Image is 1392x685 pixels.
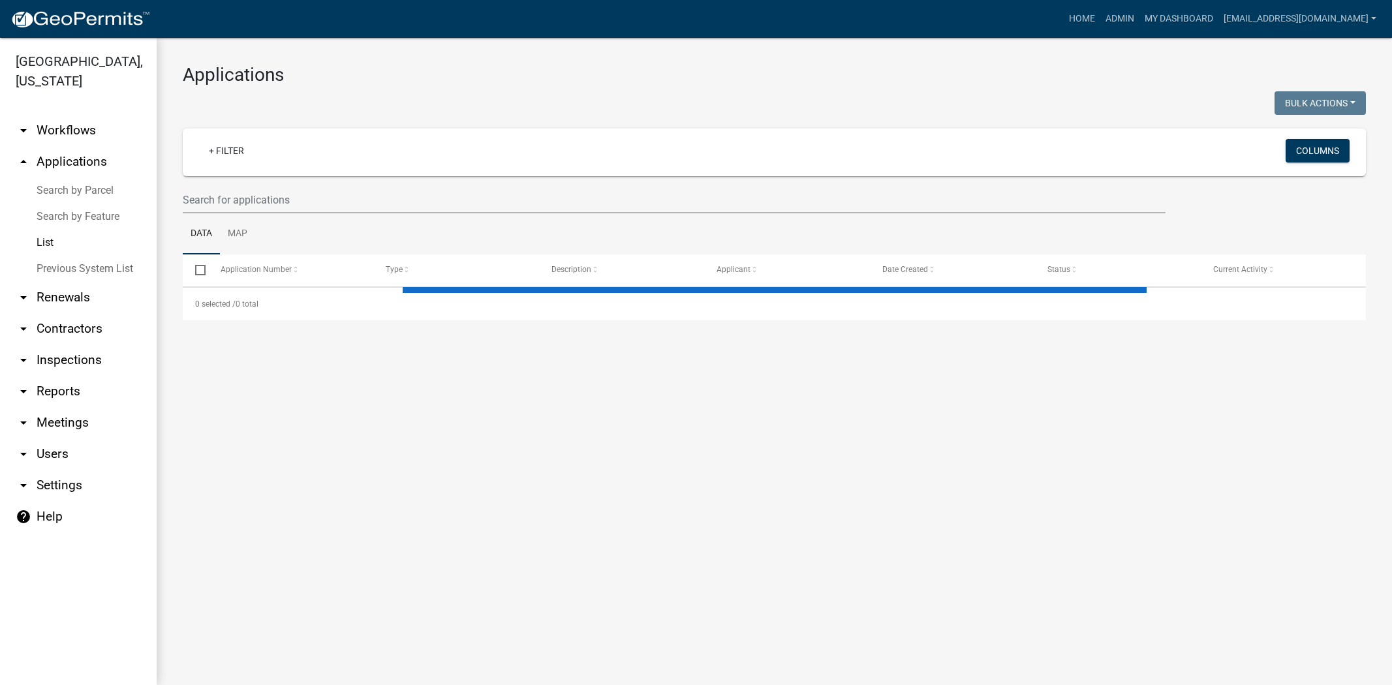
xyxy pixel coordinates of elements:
[183,64,1366,86] h3: Applications
[16,352,31,368] i: arrow_drop_down
[220,213,255,255] a: Map
[1200,254,1366,286] datatable-header-cell: Current Activity
[16,478,31,493] i: arrow_drop_down
[704,254,870,286] datatable-header-cell: Applicant
[183,288,1366,320] div: 0 total
[16,384,31,399] i: arrow_drop_down
[16,415,31,431] i: arrow_drop_down
[538,254,704,286] datatable-header-cell: Description
[373,254,539,286] datatable-header-cell: Type
[183,213,220,255] a: Data
[869,254,1035,286] datatable-header-cell: Date Created
[16,290,31,305] i: arrow_drop_down
[386,265,403,274] span: Type
[1218,7,1382,31] a: [EMAIL_ADDRESS][DOMAIN_NAME]
[551,265,591,274] span: Description
[221,265,292,274] span: Application Number
[1064,7,1100,31] a: Home
[1213,265,1267,274] span: Current Activity
[208,254,373,286] datatable-header-cell: Application Number
[16,321,31,337] i: arrow_drop_down
[195,299,236,309] span: 0 selected /
[1275,91,1366,115] button: Bulk Actions
[198,139,255,162] a: + Filter
[16,123,31,138] i: arrow_drop_down
[1047,265,1070,274] span: Status
[16,154,31,170] i: arrow_drop_up
[1100,7,1139,31] a: Admin
[16,446,31,462] i: arrow_drop_down
[882,265,928,274] span: Date Created
[16,509,31,525] i: help
[1035,254,1201,286] datatable-header-cell: Status
[1139,7,1218,31] a: My Dashboard
[183,254,208,286] datatable-header-cell: Select
[717,265,750,274] span: Applicant
[1286,139,1350,162] button: Columns
[183,187,1166,213] input: Search for applications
